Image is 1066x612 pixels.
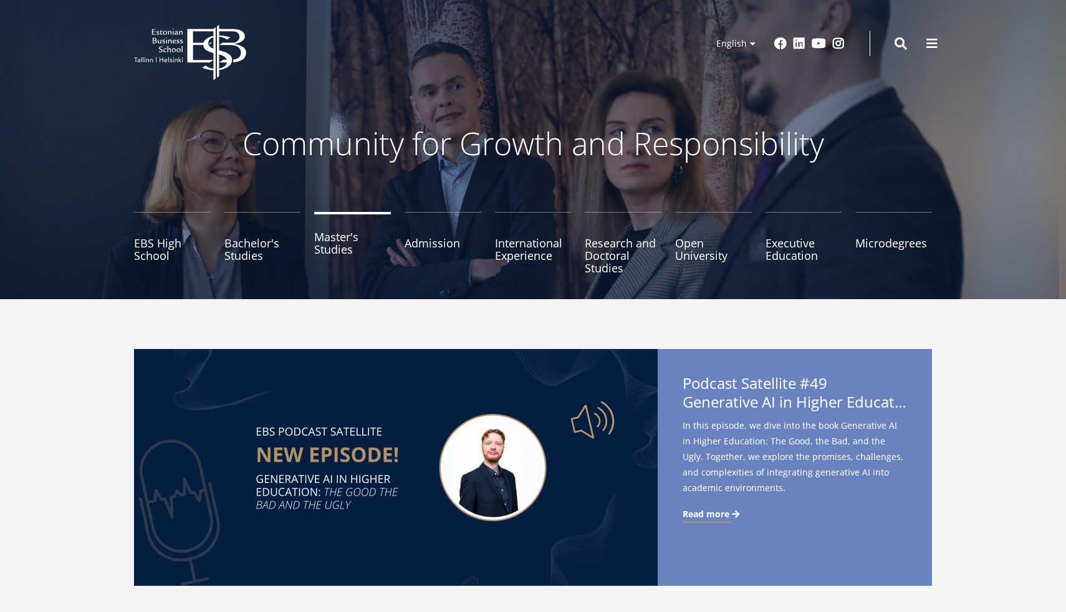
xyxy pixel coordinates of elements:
a: Linkedin [793,37,805,50]
a: Open University [675,212,752,274]
a: Youtube [812,37,826,50]
a: Bachelor's Studies [224,212,301,274]
a: Research and Doctoral Studies [585,212,661,274]
span: Podcast Satellite #49 [683,374,907,415]
span: Generative AI in Higher Education: The Good, the Bad, and the Ugly [683,393,907,411]
img: Satellite #49 [134,349,658,586]
a: International Experience [495,212,572,274]
a: Facebook [774,37,787,50]
p: Community for Growth and Responsibility [203,125,863,162]
a: Read more [683,508,742,520]
a: Master's Studies [314,212,391,274]
span: In this episode, we dive into the book Generative AI in Higher Education: The Good, the Bad, and ... [683,418,907,495]
a: Executive Education [766,212,842,274]
a: Microdegrees [855,212,932,274]
a: EBS High School [134,212,211,274]
a: Admission [405,212,481,274]
a: Instagram [832,37,845,50]
span: Read more [683,508,729,520]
